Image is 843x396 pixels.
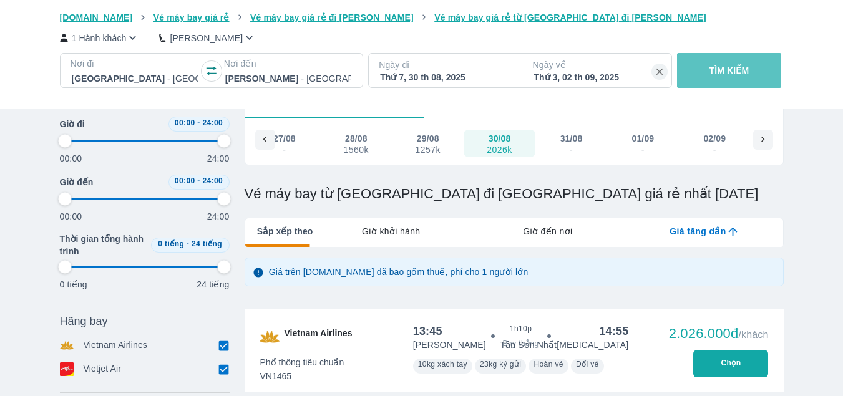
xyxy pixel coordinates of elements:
[84,339,148,352] p: Vietnam Airlines
[245,185,784,203] h1: Vé máy bay từ [GEOGRAPHIC_DATA] đi [GEOGRAPHIC_DATA] giá rẻ nhất [DATE]
[158,239,184,248] span: 0 tiếng
[313,218,782,244] div: lab API tabs example
[418,360,467,369] span: 10kg xách tay
[534,71,660,84] div: Thứ 3, 02 th 09, 2025
[60,31,140,44] button: 1 Hành khách
[633,145,654,155] div: -
[489,132,511,145] div: 30/08
[561,145,582,155] div: -
[560,132,583,145] div: 31/08
[60,278,87,291] p: 0 tiếng
[576,360,599,369] span: Đổi vé
[523,225,572,238] span: Giờ đến nơi
[413,339,486,351] p: [PERSON_NAME]
[207,210,230,223] p: 24:00
[379,59,507,71] p: Ngày đi
[669,326,769,341] div: 2.026.000đ
[202,176,223,185] span: 24:00
[704,145,725,155] div: -
[192,239,222,248] span: 24 tiếng
[480,360,521,369] span: 23kg ký gửi
[670,225,726,238] span: Giá tăng dần
[487,145,512,155] div: 2026k
[534,360,563,369] span: Hoàn vé
[197,176,200,185] span: -
[709,64,749,77] p: TÌM KIẾM
[175,176,195,185] span: 00:00
[533,59,661,71] p: Ngày về
[260,370,344,382] span: VN1465
[60,11,784,24] nav: breadcrumb
[260,327,280,347] img: VN
[187,239,189,248] span: -
[703,132,726,145] div: 02/09
[60,12,133,22] span: [DOMAIN_NAME]
[60,314,108,329] span: Hãng bay
[345,132,368,145] div: 28/08
[273,132,296,145] div: 27/08
[344,145,369,155] div: 1560k
[197,278,229,291] p: 24 tiếng
[202,118,223,127] span: 24:00
[257,225,313,238] span: Sắp xếp theo
[60,152,82,165] p: 00:00
[599,324,628,339] div: 14:55
[207,152,230,165] p: 24:00
[500,339,629,351] p: Tân Sơn Nhất [MEDICAL_DATA]
[60,210,82,223] p: 00:00
[260,356,344,369] span: Phổ thông tiêu chuẩn
[434,12,706,22] span: Vé máy bay giá rẻ từ [GEOGRAPHIC_DATA] đi [PERSON_NAME]
[274,145,295,155] div: -
[60,233,146,258] span: Thời gian tổng hành trình
[285,327,353,347] span: Vietnam Airlines
[249,130,727,157] div: scrollable day and price
[413,324,442,339] div: 13:45
[677,53,781,88] button: TÌM KIẾM
[197,118,200,127] span: -
[269,266,529,278] p: Giá trên [DOMAIN_NAME] đã bao gồm thuế, phí cho 1 người lớn
[632,132,655,145] div: 01/09
[72,32,127,44] p: 1 Hành khách
[362,225,420,238] span: Giờ khởi hành
[170,32,243,44] p: [PERSON_NAME]
[693,350,768,377] button: Chọn
[224,57,353,70] p: Nơi đến
[84,362,122,376] p: Vietjet Air
[738,329,768,340] span: /khách
[417,132,439,145] div: 29/08
[71,57,199,70] p: Nơi đi
[175,118,195,127] span: 00:00
[60,176,94,188] span: Giờ đến
[153,12,230,22] span: Vé máy bay giá rẻ
[380,71,506,84] div: Thứ 7, 30 th 08, 2025
[250,12,414,22] span: Vé máy bay giá rẻ đi [PERSON_NAME]
[510,324,532,334] span: 1h10p
[60,118,85,130] span: Giờ đi
[159,31,256,44] button: [PERSON_NAME]
[415,145,440,155] div: 1257k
